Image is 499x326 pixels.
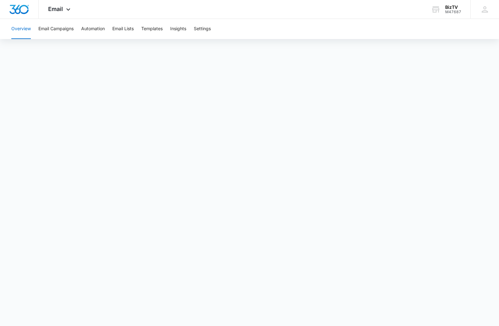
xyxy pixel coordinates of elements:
button: Email Campaigns [38,19,74,39]
button: Automation [81,19,105,39]
button: Settings [194,19,211,39]
button: Overview [11,19,31,39]
button: Templates [141,19,163,39]
button: Insights [170,19,186,39]
span: Email [48,6,63,12]
div: account name [445,5,461,10]
button: Email Lists [112,19,134,39]
div: account id [445,10,461,14]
